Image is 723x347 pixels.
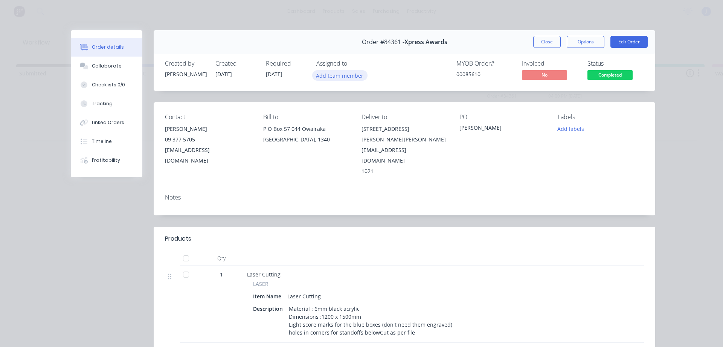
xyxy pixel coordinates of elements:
[165,194,644,201] div: Notes
[92,44,124,51] div: Order details
[316,60,392,67] div: Assigned to
[459,124,546,134] div: [PERSON_NAME]
[247,271,281,278] span: Laser Cutting
[404,38,447,46] span: Xpress Awards
[165,60,206,67] div: Created by
[263,114,349,121] div: Bill to
[587,70,633,80] span: Completed
[558,114,644,121] div: Labels
[253,303,286,314] div: Description
[522,60,578,67] div: Invoiced
[610,36,648,48] button: Edit Order
[165,124,251,166] div: [PERSON_NAME]09 377 5705[EMAIL_ADDRESS][DOMAIN_NAME]
[92,100,113,107] div: Tracking
[92,138,112,145] div: Timeline
[456,70,513,78] div: 00085610
[165,145,251,166] div: [EMAIL_ADDRESS][DOMAIN_NAME]
[263,134,349,145] div: [GEOGRAPHIC_DATA], 1340
[220,270,223,278] span: 1
[253,291,284,302] div: Item Name
[71,75,142,94] button: Checklists 0/0
[92,157,120,164] div: Profitability
[361,166,448,177] div: 1021
[361,124,448,166] div: [STREET_ADDRESS][PERSON_NAME][PERSON_NAME] [EMAIL_ADDRESS][DOMAIN_NAME]
[71,151,142,170] button: Profitability
[266,71,282,78] span: [DATE]
[199,251,244,266] div: Qty
[312,70,368,80] button: Add team member
[362,38,404,46] span: Order #84361 -
[522,70,567,80] span: No
[215,60,257,67] div: Created
[284,291,324,302] div: Laser Cutting
[286,303,455,338] div: Material : 6mm black acrylic Dimensions :1200 x 1500mm Light score marks for the blue boxes (don'...
[554,124,588,134] button: Add labels
[92,63,122,69] div: Collaborate
[71,113,142,132] button: Linked Orders
[165,134,251,145] div: 09 377 5705
[316,70,368,80] button: Add team member
[71,57,142,75] button: Collaborate
[263,124,349,148] div: P O Box 57 044 Owairaka[GEOGRAPHIC_DATA], 1340
[92,119,124,126] div: Linked Orders
[92,81,125,88] div: Checklists 0/0
[215,71,232,78] span: [DATE]
[71,38,142,57] button: Order details
[253,280,268,288] span: LASER
[165,114,251,121] div: Contact
[263,124,349,134] div: P O Box 57 044 Owairaka
[71,94,142,113] button: Tracking
[165,234,191,243] div: Products
[567,36,604,48] button: Options
[361,114,448,121] div: Deliver to
[71,132,142,151] button: Timeline
[361,124,448,177] div: [STREET_ADDRESS][PERSON_NAME][PERSON_NAME] [EMAIL_ADDRESS][DOMAIN_NAME]1021
[165,70,206,78] div: [PERSON_NAME]
[459,114,546,121] div: PO
[266,60,307,67] div: Required
[587,70,633,81] button: Completed
[165,124,251,134] div: [PERSON_NAME]
[533,36,561,48] button: Close
[456,60,513,67] div: MYOB Order #
[587,60,644,67] div: Status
